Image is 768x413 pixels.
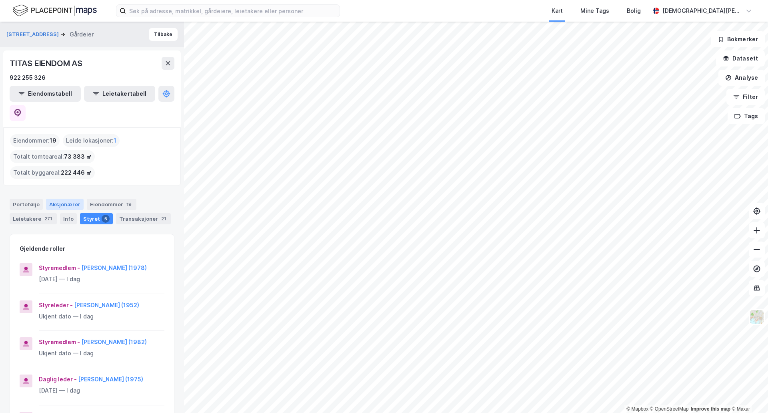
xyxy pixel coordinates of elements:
button: Analyse [718,70,765,86]
button: Tilbake [149,28,178,41]
div: Eiendommer [87,199,136,210]
a: Improve this map [691,406,730,412]
img: Z [749,309,764,324]
span: 1 [114,136,116,145]
button: Leietakertabell [84,86,155,102]
div: Totalt byggareal : [10,166,95,179]
div: Kontrollprogram for chat [728,375,768,413]
div: Leietakere [10,213,57,224]
div: Portefølje [10,199,43,210]
div: Info [60,213,77,224]
button: Datasett [716,50,765,66]
div: 21 [160,215,168,223]
div: Mine Tags [580,6,609,16]
span: 19 [50,136,56,145]
div: Ukjent dato — I dag [39,312,164,321]
div: TITAS EIENDOM AS [10,57,84,70]
button: Filter [726,89,765,105]
a: Mapbox [626,406,648,412]
input: Søk på adresse, matrikkel, gårdeiere, leietakere eller personer [126,5,340,17]
div: Ukjent dato — I dag [39,349,164,358]
div: Styret [80,213,113,224]
div: Kart [552,6,563,16]
div: Eiendommer : [10,134,60,147]
div: 5 [102,215,110,223]
div: Bolig [627,6,641,16]
div: [DATE] — I dag [39,274,164,284]
div: 271 [43,215,54,223]
div: Aksjonærer [46,199,84,210]
div: Transaksjoner [116,213,171,224]
div: 922 255 326 [10,73,46,83]
button: Eiendomstabell [10,86,81,102]
img: logo.f888ab2527a4732fd821a326f86c7f29.svg [13,4,97,18]
div: Leide lokasjoner : [63,134,120,147]
div: 19 [125,200,133,208]
div: Gårdeier [70,30,94,39]
div: Gjeldende roller [20,244,65,254]
div: [DATE] — I dag [39,386,164,395]
div: [DEMOGRAPHIC_DATA][PERSON_NAME] [662,6,742,16]
iframe: Chat Widget [728,375,768,413]
div: Totalt tomteareal : [10,150,95,163]
span: 222 446 ㎡ [61,168,92,177]
span: 73 383 ㎡ [64,152,92,161]
a: OpenStreetMap [650,406,689,412]
button: [STREET_ADDRESS] [6,30,60,38]
button: Bokmerker [711,31,765,47]
button: Tags [728,108,765,124]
